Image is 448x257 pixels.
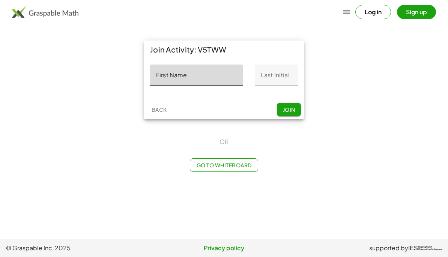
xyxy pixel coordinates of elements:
button: Sign up [397,5,436,19]
a: Privacy policy [151,243,296,252]
button: Join [277,103,301,116]
button: Back [147,103,171,116]
span: Back [151,106,167,113]
span: OR [219,137,229,146]
a: IESInstitute ofEducation Sciences [408,243,442,252]
span: © Graspable Inc, 2025 [6,243,151,252]
div: Join Activity: V5TWW [144,41,304,59]
span: supported by [369,243,408,252]
span: Institute of Education Sciences [418,246,442,251]
button: Go to Whiteboard [190,158,258,172]
span: IES [408,245,418,252]
span: Join [283,106,295,113]
button: Log in [355,5,391,19]
span: Go to Whiteboard [196,162,251,168]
